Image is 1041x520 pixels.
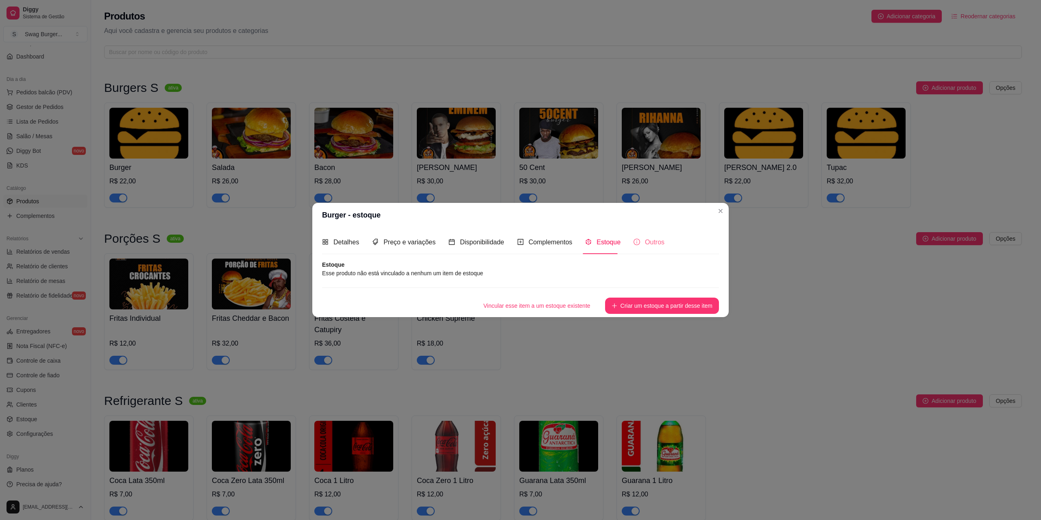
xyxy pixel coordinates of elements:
span: info-circle [634,239,640,245]
button: plusCriar um estoque a partir desse item [605,298,719,314]
header: Burger - estoque [312,203,729,227]
span: plus-square [517,239,524,245]
span: Outros [645,239,664,246]
article: Estoque [322,261,719,269]
span: Disponibilidade [460,239,504,246]
span: plus [612,303,617,309]
article: Esse produto não está vinculado a nenhum um item de estoque [322,269,719,278]
span: appstore [322,239,329,245]
button: Close [714,205,727,218]
span: Detalhes [333,239,359,246]
span: Preço e variações [383,239,436,246]
span: Estoque [597,239,621,246]
span: code-sandbox [585,239,592,245]
span: calendar [449,239,455,245]
button: Vincular esse item a um estoque existente [477,298,597,314]
span: tags [372,239,379,245]
span: Complementos [529,239,573,246]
